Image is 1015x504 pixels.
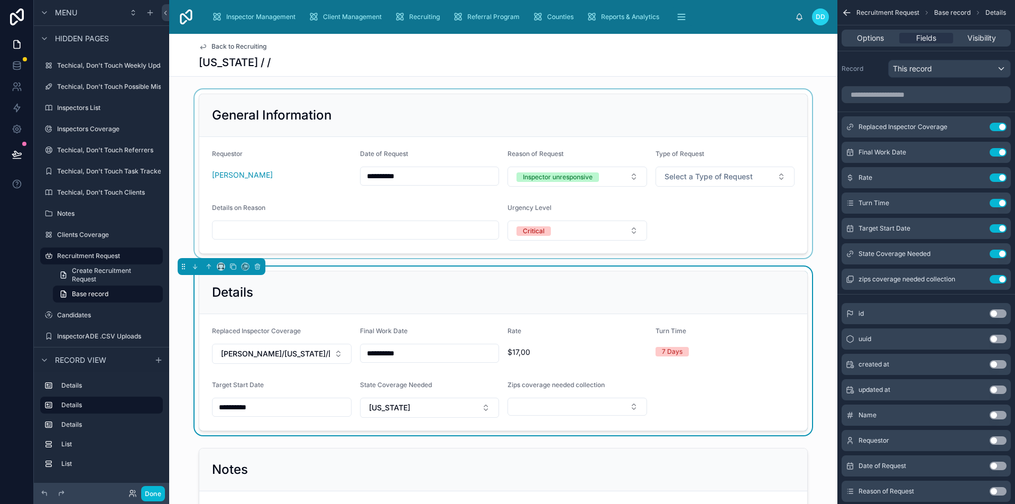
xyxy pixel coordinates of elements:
span: Target Start Date [859,224,910,233]
label: Notes [57,209,161,218]
button: Select Button [212,344,352,364]
a: Techical, Don't Touch Weekly Update Log [40,57,163,74]
a: Recruiting [391,7,447,26]
a: Reports & Analytics [583,7,667,26]
div: scrollable content [34,372,169,483]
span: Back to Recruiting [211,42,266,51]
span: Fields [916,33,936,43]
span: Hidden pages [55,33,109,44]
label: Techical, Don't Touch Possible Misspelling [57,83,184,91]
span: Requestor [859,436,889,445]
a: Techical, Don't Touch Clients [40,184,163,201]
a: Back to Recruiting [199,42,266,51]
span: Base record [934,8,971,17]
a: Techical, Don't Touch Task Tracker [40,163,163,180]
a: Notes [40,205,163,222]
a: Techical, Don't Touch Referrers [40,142,163,159]
a: InspectorADE .CSV Uploads [40,328,163,345]
span: State Coverage Needed [360,381,432,389]
a: Techical, Don't Touch Possible Misspelling [40,78,163,95]
label: Techical, Don't Touch Weekly Update Log [57,61,182,70]
span: State Coverage Needed [859,250,930,258]
button: Select Button [508,398,647,416]
span: Create Recruitment Request [72,267,156,283]
a: Inspectors Coverage [40,121,163,138]
a: Referral Program [449,7,527,26]
img: App logo [178,8,195,25]
a: Create Recruitment Request [53,267,163,283]
label: Inspectors Coverage [57,125,161,133]
span: [US_STATE] [369,402,410,413]
h1: [US_STATE] / / [199,55,271,70]
span: Inspector Management [226,13,296,21]
label: Clients Coverage [57,231,161,239]
span: Final Work Date [859,148,906,157]
a: Candidates [40,307,163,324]
span: Turn Time [859,199,889,207]
a: Recruitment Request [40,248,163,264]
a: Clients Coverage [40,226,163,243]
span: Date of Request [859,462,906,470]
span: Zips coverage needed collection [508,381,605,389]
div: 7 Days [662,347,682,356]
span: [PERSON_NAME]/[US_STATE]/[GEOGRAPHIC_DATA], [GEOGRAPHIC_DATA] [221,349,330,359]
span: updated at [859,386,890,394]
label: Inspectors List [57,104,161,112]
span: Final Work Date [360,327,408,335]
label: Details [61,381,159,390]
span: Visibility [967,33,996,43]
a: Counties [529,7,581,26]
button: This record [888,60,1011,78]
label: List [61,460,159,468]
h2: Details [212,284,253,301]
span: Target Start Date [212,381,264,389]
label: Details [61,401,154,409]
span: Replaced Inspector Coverage [212,327,301,335]
span: Rate [508,327,521,335]
label: List [61,440,159,448]
span: zips coverage needed collection [859,275,955,283]
span: Reports & Analytics [601,13,659,21]
span: Rate [859,173,872,182]
label: Details [61,420,159,429]
span: uuid [859,335,871,343]
button: Done [141,486,165,501]
span: Client Management [323,13,382,21]
span: DD [816,13,825,21]
label: Record [842,65,884,73]
button: Select Button [360,398,500,418]
label: Candidates [57,311,161,319]
span: Recruitment Request [856,8,919,17]
span: Referral Program [467,13,520,21]
span: Details [985,8,1006,17]
span: id [859,309,864,318]
span: Menu [55,7,77,18]
span: Turn Time [656,327,686,335]
span: Recruiting [409,13,440,21]
span: $17,00 [508,347,647,358]
span: Record view [55,355,106,365]
a: Inspectors List [40,99,163,116]
span: Replaced Inspector Coverage [859,123,947,131]
span: Base record [72,290,108,298]
span: Options [857,33,884,43]
a: Base record [53,286,163,303]
label: InspectorADE .CSV Uploads [57,332,161,341]
a: Client Management [305,7,389,26]
label: Recruitment Request [57,252,156,260]
span: Name [859,411,876,419]
label: Techical, Don't Touch Task Tracker [57,167,164,176]
div: scrollable content [203,5,795,29]
label: Techical, Don't Touch Referrers [57,146,161,154]
span: Counties [547,13,574,21]
span: created at [859,360,889,369]
a: Inspector Management [208,7,303,26]
span: This record [893,63,932,74]
label: Techical, Don't Touch Clients [57,188,161,197]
